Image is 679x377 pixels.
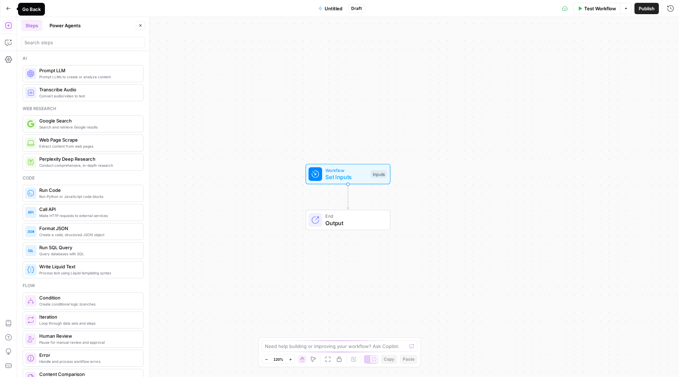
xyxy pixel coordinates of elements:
span: Publish [639,5,655,12]
span: Extract content from web pages [39,143,138,149]
div: Web research [23,105,144,112]
button: Paste [400,355,417,364]
span: Transcribe Audio [39,86,138,93]
button: Publish [634,3,659,14]
div: Flow [23,282,144,289]
div: Code [23,175,144,181]
span: Set Inputs [325,173,367,181]
span: Search and retrieve Google results [39,124,138,130]
span: Draft [351,5,362,12]
span: Write Liquid Text [39,263,138,270]
span: Run SQL Query [39,244,138,251]
div: WorkflowSet InputsInputs [282,164,414,184]
button: Untitled [314,3,347,14]
g: Edge from start to end [347,184,349,209]
span: Condition [39,294,138,301]
span: Output [325,219,383,227]
span: Call API [39,206,138,213]
button: Copy [381,355,397,364]
span: Conduct comprehensive, in-depth research [39,162,138,168]
span: Run Code [39,187,138,194]
span: Run Python or JavaScript code blocks [39,194,138,199]
span: Convert audio/video to text [39,93,138,99]
div: Inputs [371,170,387,178]
span: Google Search [39,117,138,124]
div: EndOutput [282,210,414,230]
span: Handle and process workflow errors [39,359,138,364]
span: Human Review [39,332,138,339]
span: Prompt LLMs to create or analyze content [39,74,138,80]
span: Test Workflow [584,5,616,12]
span: 120% [273,356,283,362]
span: Untitled [325,5,342,12]
span: Prompt LLM [39,67,138,74]
span: Copy [384,356,394,362]
span: Query databases with SQL [39,251,138,257]
input: Search steps [24,39,142,46]
button: Steps [21,20,42,31]
span: End [325,213,383,219]
button: Power Agents [45,20,85,31]
span: Perplexity Deep Research [39,155,138,162]
span: Make HTTP requests to external services [39,213,138,218]
div: Go Back [22,6,41,13]
span: Create conditional logic branches [39,301,138,307]
span: Format JSON [39,225,138,232]
span: Pause for manual review and approval [39,339,138,345]
span: Web Page Scrape [39,136,138,143]
div: Ai [23,55,144,62]
span: Workflow [325,167,367,173]
span: Loop through data sets and steps [39,320,138,326]
span: Error [39,352,138,359]
span: Process text using Liquid templating syntax [39,270,138,276]
span: Paste [403,356,414,362]
span: Iteration [39,313,138,320]
button: Test Workflow [573,3,620,14]
span: Create a valid, structured JSON object [39,232,138,238]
